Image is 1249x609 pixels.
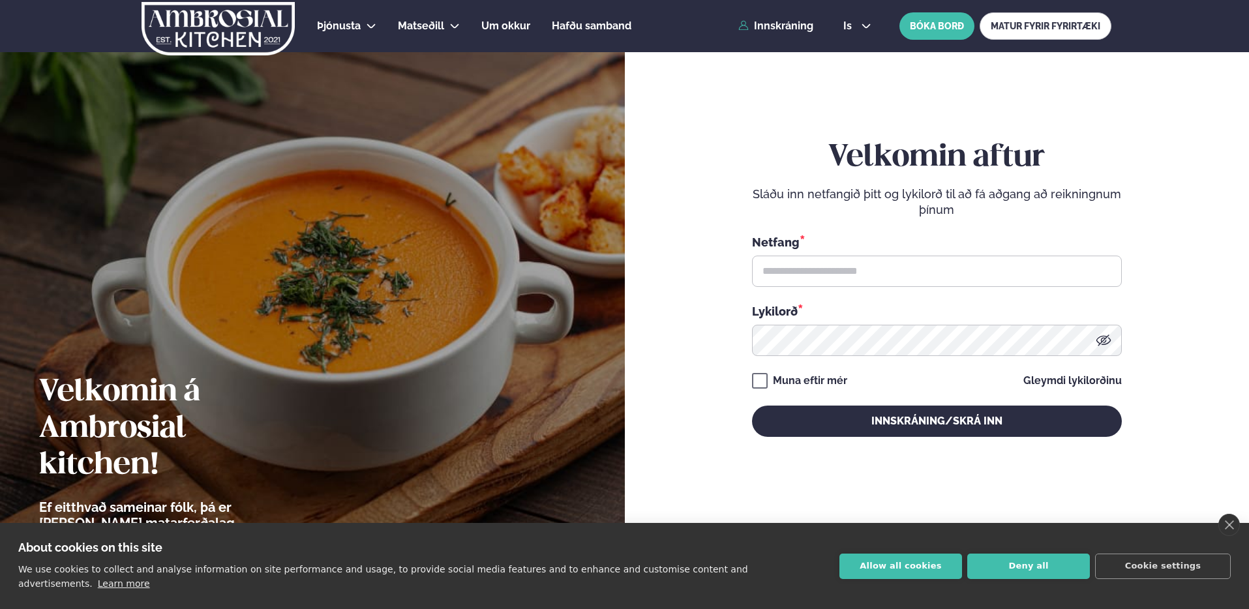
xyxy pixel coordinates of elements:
h2: Velkomin á Ambrosial kitchen! [39,374,310,484]
p: Sláðu inn netfangið þitt og lykilorð til að fá aðgang að reikningnum þínum [752,186,1122,218]
div: Lykilorð [752,303,1122,319]
a: MATUR FYRIR FYRIRTÆKI [980,12,1111,40]
img: logo [140,2,296,55]
p: We use cookies to collect and analyse information on site performance and usage, to provide socia... [18,564,748,589]
button: Cookie settings [1095,554,1231,579]
a: Gleymdi lykilorðinu [1023,376,1122,386]
a: close [1218,514,1240,536]
button: Allow all cookies [839,554,962,579]
strong: About cookies on this site [18,541,162,554]
span: is [843,21,856,31]
span: Hafðu samband [552,20,631,32]
span: Þjónusta [317,20,361,32]
p: Ef eitthvað sameinar fólk, þá er [PERSON_NAME] matarferðalag. [39,499,310,531]
a: Um okkur [481,18,530,34]
button: Deny all [967,554,1090,579]
button: is [833,21,882,31]
button: BÓKA BORÐ [899,12,974,40]
a: Innskráning [738,20,813,32]
div: Netfang [752,233,1122,250]
a: Þjónusta [317,18,361,34]
a: Matseðill [398,18,444,34]
span: Matseðill [398,20,444,32]
span: Um okkur [481,20,530,32]
a: Learn more [98,578,150,589]
h2: Velkomin aftur [752,140,1122,176]
a: Hafðu samband [552,18,631,34]
button: Innskráning/Skrá inn [752,406,1122,437]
